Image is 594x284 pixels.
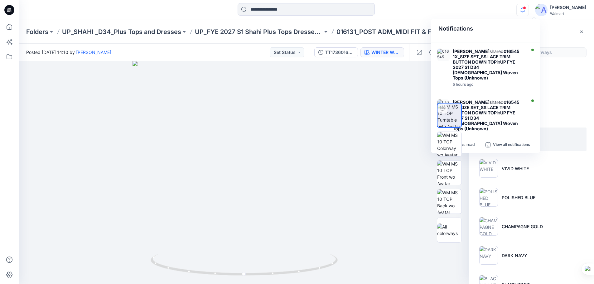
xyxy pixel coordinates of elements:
[437,103,461,127] img: WM MS 10 TOP Turntable with Avatar
[26,49,111,55] span: Posted [DATE] 14:10 by
[431,19,540,38] div: Notifications
[479,159,498,178] img: VIVID WHITE
[427,47,437,57] button: Details
[437,189,461,214] img: WM MS 10 TOP Back wo Avatar
[371,49,400,56] div: WINTER WHITE
[550,4,586,11] div: [PERSON_NAME]
[325,49,354,56] div: TT1736016565 [03-05-25] REVISED (UPLOAD
[453,99,519,115] strong: 016545 1X_SIZE SET_SS LACE TRIM BUTTON DOWN TOP
[314,47,358,57] button: TT1736016565 [[DATE]] REVISED (UPLOAD
[453,49,519,65] strong: 016545 1X_SIZE SET_SS LACE TRIM BUTTON DOWN TOP
[502,165,529,172] p: VIVID WHITE
[336,27,464,36] p: 016131_POST ADM_MIDI FIT & FLARE DRESS
[62,27,181,36] a: UP_SHAHI _D34_Plus Tops and Dresses
[437,161,461,185] img: WM MS 10 TOP Front wo Avatar
[493,142,530,148] p: View all notifications
[453,49,490,54] strong: [PERSON_NAME]
[437,132,461,156] img: WM MS 10 TOP Colorway wo Avatar
[550,11,586,16] div: Walmart
[453,82,524,87] div: Friday, August 29, 2025 06:54
[453,110,518,131] strong: UP FYE 2027 S1 D34 [DEMOGRAPHIC_DATA] Woven Tops (Unknown)
[479,217,498,236] img: CHAMPAGNE GOLD
[502,194,535,201] p: POLISHED BLUE
[437,49,450,61] img: 016545 1X_SIZE SET_SS LACE TRIM BUTTON DOWN TOP
[26,27,48,36] a: Folders
[453,49,524,80] div: shared in
[535,4,548,16] img: avatar
[502,223,543,230] p: CHAMPAGNE GOLD
[453,99,524,131] div: shared in
[360,47,404,57] button: WINTER WHITE
[479,188,498,207] img: POLISHED BLUE
[437,224,461,237] img: All colorways
[453,99,490,105] strong: [PERSON_NAME]
[453,59,518,80] strong: UP FYE 2027 S1 D34 [DEMOGRAPHIC_DATA] Woven Tops (Unknown)
[195,27,323,36] a: UP_FYE 2027 S1 Shahi Plus Tops Dresses & Bottoms
[502,252,527,259] p: DARK NAVY
[76,50,111,55] a: [PERSON_NAME]
[479,246,498,265] img: DARK NAVY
